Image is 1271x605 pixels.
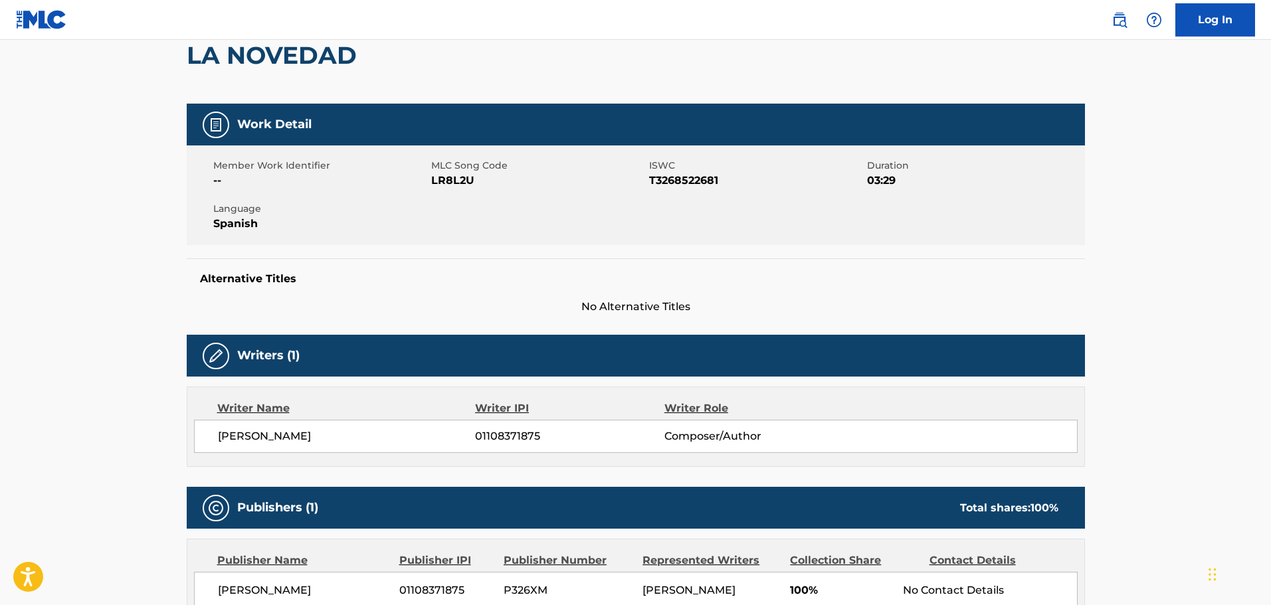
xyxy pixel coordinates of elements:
[217,553,389,568] div: Publisher Name
[1146,12,1162,28] img: help
[867,159,1082,173] span: Duration
[642,553,780,568] div: Represented Writers
[790,553,919,568] div: Collection Share
[960,500,1058,516] div: Total shares:
[929,553,1058,568] div: Contact Details
[1141,7,1167,33] div: Help
[1030,501,1058,514] span: 100 %
[217,400,476,416] div: Writer Name
[187,299,1085,315] span: No Alternative Titles
[16,10,67,29] img: MLC Logo
[213,159,428,173] span: Member Work Identifier
[903,582,1076,598] div: No Contact Details
[213,173,428,189] span: --
[649,173,864,189] span: T3268522681
[1175,3,1255,37] a: Log In
[187,41,363,70] h2: LA NOVEDAD
[213,202,428,216] span: Language
[475,400,664,416] div: Writer IPI
[218,582,390,598] span: [PERSON_NAME]
[399,553,494,568] div: Publisher IPI
[664,400,836,416] div: Writer Role
[218,428,476,444] span: [PERSON_NAME]
[475,428,664,444] span: 01108371875
[200,272,1072,286] h5: Alternative Titles
[1106,7,1133,33] a: Public Search
[664,428,836,444] span: Composer/Author
[1205,541,1271,605] iframe: Chat Widget
[431,159,646,173] span: MLC Song Code
[399,582,494,598] span: 01108371875
[1205,541,1271,605] div: Widget de chat
[504,582,633,598] span: P326XM
[208,117,224,133] img: Work Detail
[649,159,864,173] span: ISWC
[208,348,224,364] img: Writers
[431,173,646,189] span: LR8L2U
[237,117,312,132] h5: Work Detail
[642,584,735,596] span: [PERSON_NAME]
[790,582,893,598] span: 100%
[237,348,300,363] h5: Writers (1)
[208,500,224,516] img: Publishers
[1209,555,1217,594] div: Arrastrar
[1112,12,1127,28] img: search
[213,216,428,232] span: Spanish
[504,553,633,568] div: Publisher Number
[867,173,1082,189] span: 03:29
[237,500,318,515] h5: Publishers (1)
